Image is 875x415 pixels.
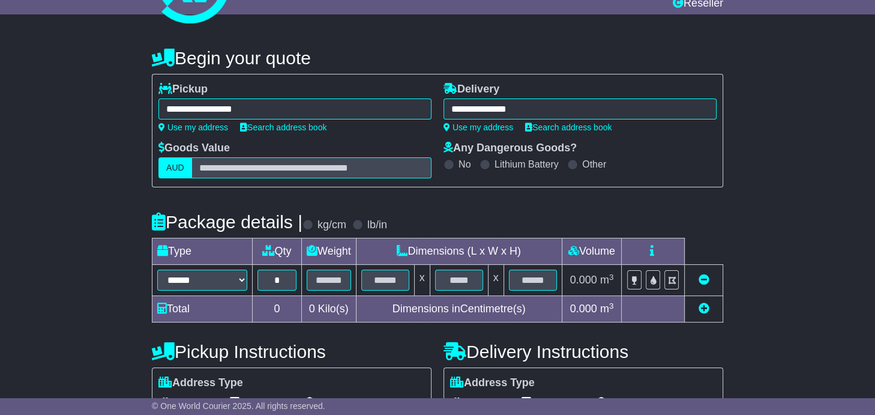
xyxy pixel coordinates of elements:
label: Lithium Battery [495,159,559,170]
a: Search address book [525,123,612,132]
h4: Begin your quote [152,48,723,68]
td: Dimensions (L x W x H) [356,238,562,265]
span: Air & Sea Depot [304,393,385,411]
td: Qty [252,238,301,265]
h4: Delivery Instructions [444,342,723,362]
a: Add new item [699,303,709,315]
label: kg/cm [317,219,346,232]
td: x [488,265,504,296]
a: Use my address [444,123,513,132]
label: Address Type [158,377,243,390]
td: x [414,265,430,296]
td: Volume [562,238,622,265]
span: Commercial [229,393,291,411]
label: Delivery [444,83,499,96]
td: Total [152,296,253,323]
td: 0 [252,296,301,323]
a: Search address book [240,123,326,132]
a: Use my address [158,123,228,132]
label: Pickup [158,83,208,96]
td: Type [152,238,253,265]
span: Residential [450,393,508,411]
span: Residential [158,393,217,411]
label: lb/in [367,219,387,232]
label: No [459,159,471,170]
td: Dimensions in Centimetre(s) [356,296,562,323]
label: AUD [158,157,192,178]
span: Air & Sea Depot [595,393,676,411]
span: 0.000 [570,303,597,315]
span: Commercial [520,393,583,411]
h4: Package details | [152,212,302,232]
span: m [600,303,614,315]
span: 0 [309,303,315,315]
sup: 3 [609,273,614,282]
span: m [600,274,614,286]
span: 0.000 [570,274,597,286]
label: Other [582,159,606,170]
h4: Pickup Instructions [152,342,431,362]
label: Goods Value [158,142,230,155]
td: Kilo(s) [301,296,356,323]
label: Address Type [450,377,535,390]
td: Weight [301,238,356,265]
span: © One World Courier 2025. All rights reserved. [152,401,325,411]
a: Remove this item [699,274,709,286]
sup: 3 [609,301,614,310]
label: Any Dangerous Goods? [444,142,577,155]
